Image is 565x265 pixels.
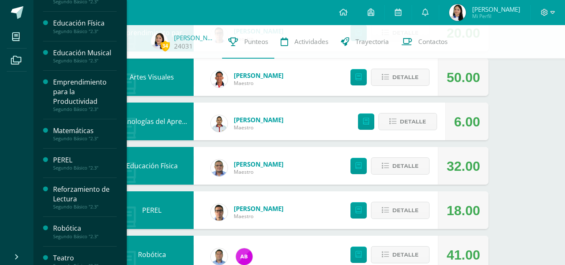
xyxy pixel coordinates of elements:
[371,202,430,219] button: Detalle
[378,113,437,130] button: Detalle
[449,4,466,21] img: 6b9029b75c6df3c7395210f8a702020b.png
[53,185,117,204] div: Reforzamiento de Lectura
[53,126,117,136] div: Matemáticas
[110,103,194,140] div: Tecnologías del Aprendizaje y la Comunicación
[53,165,117,171] div: Segundo Básico "2.3"
[53,48,117,64] a: Educación MusicalSegundo Básico "2.3"
[110,191,194,229] div: PEREL
[447,59,480,96] div: 50.00
[53,253,117,263] div: Teatro
[53,18,117,28] div: Educación Física
[392,203,419,218] span: Detalle
[392,158,419,174] span: Detalle
[371,69,430,86] button: Detalle
[392,69,419,85] span: Detalle
[234,124,284,131] span: Maestro
[472,5,520,13] span: [PERSON_NAME]
[234,80,284,87] span: Maestro
[244,37,268,46] span: Punteos
[335,25,395,59] a: Trayectoria
[234,160,284,168] a: [PERSON_NAME]
[355,37,389,46] span: Trayectoria
[447,192,480,229] div: 18.00
[418,37,447,46] span: Contactos
[211,248,228,265] img: 7d6a89eaefe303c7f494a11f338f7e72.png
[151,33,168,49] img: 6b9029b75c6df3c7395210f8a702020b.png
[211,204,228,221] img: 7b62136f9b4858312d6e1286188a04bf.png
[161,41,170,51] span: 34
[472,13,520,20] span: Mi Perfil
[447,147,480,185] div: 32.00
[236,248,253,265] img: cdd5a179f6cd94f9dc1b5064bcc2680a.png
[234,116,284,124] a: [PERSON_NAME]
[174,33,216,42] a: [PERSON_NAME]
[110,147,194,185] div: Educación Física
[53,77,117,112] a: Emprendimiento para la ProductividadSegundo Básico "2.3"
[53,18,117,34] a: Educación FísicaSegundo Básico "2.3"
[53,155,117,171] a: PERELSegundo Básico "2.3"
[53,185,117,210] a: Reforzamiento de LecturaSegundo Básico "2.3"
[53,224,117,239] a: RobóticaSegundo Básico "2.3"
[174,42,193,51] a: 24031
[234,204,284,213] a: [PERSON_NAME]
[53,126,117,142] a: MatemáticasSegundo Básico "2.3"
[454,103,480,141] div: 6.00
[53,106,117,112] div: Segundo Básico "2.3"
[53,48,117,58] div: Educación Musical
[53,234,117,239] div: Segundo Básico "2.3"
[294,37,328,46] span: Actividades
[53,224,117,233] div: Robótica
[222,25,274,59] a: Punteos
[53,204,117,210] div: Segundo Básico "2.3"
[53,155,117,165] div: PEREL
[110,58,194,96] div: Artes Visuales
[53,58,117,64] div: Segundo Básico "2.3"
[53,136,117,142] div: Segundo Básico "2.3"
[274,25,335,59] a: Actividades
[234,213,284,220] span: Maestro
[211,115,228,132] img: 2c9694ff7bfac5f5943f65b81010a575.png
[234,71,284,80] a: [PERSON_NAME]
[53,28,117,34] div: Segundo Básico "2.3"
[371,246,430,263] button: Detalle
[395,25,454,59] a: Contactos
[53,77,117,106] div: Emprendimiento para la Productividad
[234,168,284,175] span: Maestro
[371,157,430,175] button: Detalle
[211,160,228,176] img: 2b8a8d37dfce9e9e6e54bdeb0b7e5ca7.png
[400,114,426,129] span: Detalle
[211,71,228,87] img: ea7da6ec4358329a77271c763a2d9c46.png
[392,247,419,262] span: Detalle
